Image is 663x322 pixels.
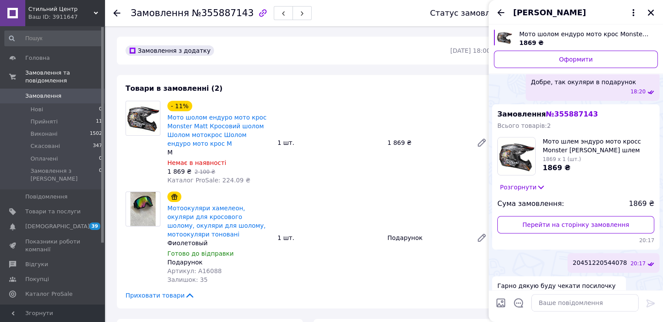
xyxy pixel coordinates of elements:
span: 1502 [90,130,102,138]
button: Закрити [646,7,656,18]
span: Прийняті [31,118,58,126]
span: Замовлення [497,110,598,118]
a: Мотоокуляри хамелеон, окуляри для кросового шолому, окуляри для шолому, мотоокуляри тоновані [167,205,265,238]
span: 20451220544078 [573,258,627,267]
span: Замовлення [131,8,189,18]
div: Фиолетовый [167,239,270,247]
button: Розгорнути [497,182,548,192]
div: Ваш ID: 3911647 [28,13,105,21]
span: Товари та послуги [25,208,81,216]
span: Готово до відправки [167,250,234,257]
div: Статус замовлення [430,9,510,17]
span: Показники роботи компанії [25,238,81,253]
span: Мото шлем эндуро мото кросс Monster [PERSON_NAME] шлем Шлем мотокросс Шлем эндуро мото кросс M [543,137,654,154]
span: Артикул: A16088 [167,267,222,274]
span: Залишок: 35 [167,276,207,283]
div: Подарунок [167,258,270,267]
div: 1 869 ₴ [384,137,469,149]
div: 1 шт. [274,137,384,149]
time: [DATE] 18:00 [450,47,490,54]
span: Замовлення [25,92,61,100]
img: 6700506271_w200_h200_moto-shlem-enduro.jpg [498,137,535,175]
a: Редагувати [473,229,490,247]
a: Мото шолом ендуро мото крос Monster Matt Кросовий шолом Шолом мотокрос Шолом ендуро мото крос M [167,114,266,147]
span: 0 [99,155,102,163]
span: №355887143 [192,8,254,18]
div: Повернутися назад [113,9,120,17]
span: Немає в наявності [167,159,226,166]
button: Назад [496,7,506,18]
span: Повідомлення [25,193,68,201]
div: 1 шт. [274,232,384,244]
button: [PERSON_NAME] [513,7,639,18]
span: Нові [31,106,43,113]
span: Сума замовлення: [497,199,564,209]
span: Замовлення та повідомлення [25,69,105,85]
span: Покупці [25,275,49,283]
span: [PERSON_NAME] [513,7,586,18]
span: Головна [25,54,50,62]
span: 1869 ₴ [543,164,571,172]
span: Відгуки [25,260,48,268]
img: 6700506271_w640_h640_moto-shlem-enduro.jpg [496,30,512,45]
span: 1869 x 1 (шт.) [543,156,581,162]
span: Гарно дякую буду чекати посилочку❤️ [497,281,621,299]
a: Переглянути товар [494,30,658,47]
span: 1 869 ₴ [167,168,191,175]
a: Редагувати [473,134,490,151]
span: Стильний Центр [28,5,94,13]
span: Каталог ProSale: 224.09 ₴ [167,177,250,184]
div: - 11% [167,101,192,111]
span: Приховати товари [126,291,195,300]
span: 20:17 05.08.2025 [497,237,654,244]
span: Всього товарів: 2 [497,122,551,129]
span: Скасовані [31,142,60,150]
span: 347 [93,142,102,150]
span: Виконані [31,130,58,138]
span: 39 [89,223,100,230]
button: Відкрити шаблони відповідей [513,297,524,308]
span: Мото шолом ендуро мото крос Monster [PERSON_NAME] шолом Шлем мотокрос [519,30,651,38]
span: [DEMOGRAPHIC_DATA] [25,223,90,230]
span: 1869 ₴ [629,199,654,209]
span: Каталог ProSale [25,290,72,298]
span: 0 [99,106,102,113]
span: Замовлення з [PERSON_NAME] [31,167,99,183]
a: Перейти на сторінку замовлення [497,216,654,233]
div: M [167,148,270,157]
span: 0 [99,167,102,183]
span: 20:17 05.08.2025 [630,260,646,267]
input: Пошук [4,31,103,46]
span: Товари в замовленні (2) [126,84,223,92]
span: 1869 ₴ [519,39,544,46]
span: 11 [96,118,102,126]
a: Оформити [494,51,658,68]
div: Замовлення з додатку [126,45,214,56]
div: Подарунок [384,232,469,244]
span: № 355887143 [546,110,598,118]
span: Добре, так окуляри в подарунок [531,78,636,86]
span: Оплачені [31,155,58,163]
img: Мото шолом ендуро мото крос Monster Matt Кросовий шолом Шолом мотокрос Шолом ендуро мото крос M [126,101,160,135]
img: Мотоокуляри хамелеон, окуляри для кросового шолому, окуляри для шолому, мотоокуляри тоновані [130,192,156,226]
span: 2 100 ₴ [194,169,215,175]
span: 18:20 05.08.2025 [630,88,646,96]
